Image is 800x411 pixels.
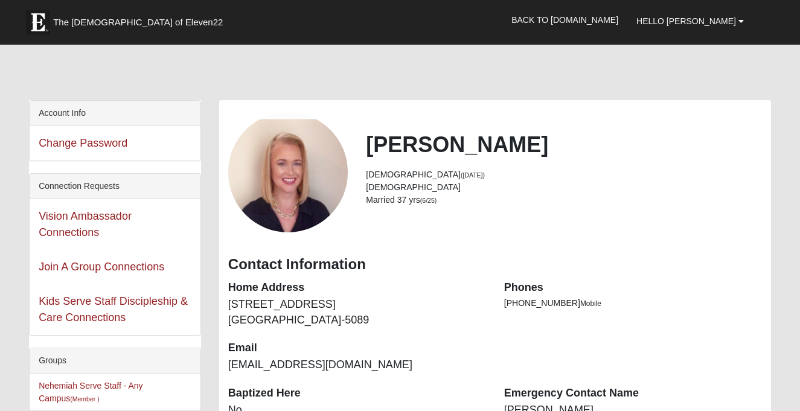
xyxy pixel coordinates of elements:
a: The [DEMOGRAPHIC_DATA] of Eleven22 [20,4,261,34]
span: Mobile [580,299,601,308]
dt: Home Address [228,280,486,296]
small: ([DATE]) [461,171,485,179]
div: Groups [30,348,200,374]
div: Connection Requests [30,174,200,199]
span: Hello [PERSON_NAME] [636,16,736,26]
dt: Emergency Contact Name [504,386,762,401]
a: Hello [PERSON_NAME] [627,6,753,36]
h3: Contact Information [228,256,762,273]
a: Change Password [39,137,127,149]
a: Back to [DOMAIN_NAME] [502,5,627,35]
div: Account Info [30,101,200,126]
dd: [EMAIL_ADDRESS][DOMAIN_NAME] [228,357,486,373]
a: View Fullsize Photo [228,112,348,232]
li: [DEMOGRAPHIC_DATA] [366,168,762,181]
span: The [DEMOGRAPHIC_DATA] of Eleven22 [53,16,223,28]
a: Vision Ambassador Connections [39,210,132,238]
dt: Baptized Here [228,386,486,401]
li: Married 37 yrs [366,194,762,206]
a: Join A Group Connections [39,261,164,273]
small: (6/25) [420,197,437,204]
li: [PHONE_NUMBER] [504,297,762,310]
h2: [PERSON_NAME] [366,132,762,158]
li: [DEMOGRAPHIC_DATA] [366,181,762,194]
dd: [STREET_ADDRESS] [GEOGRAPHIC_DATA]-5089 [228,297,486,328]
a: Kids Serve Staff Discipleship & Care Connections [39,295,188,323]
img: Eleven22 logo [26,10,50,34]
dt: Email [228,340,486,356]
small: (Member ) [70,395,99,403]
a: Nehemiah Serve Staff - Any Campus(Member ) [39,381,143,403]
dt: Phones [504,280,762,296]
